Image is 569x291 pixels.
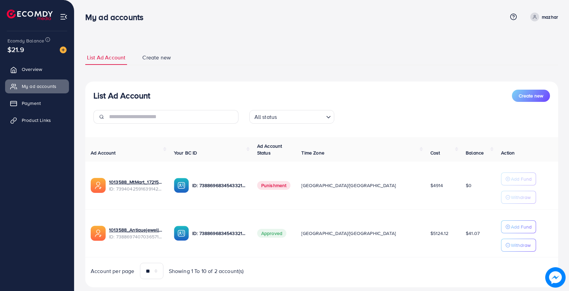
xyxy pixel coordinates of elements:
[501,172,536,185] button: Add Fund
[501,149,515,156] span: Action
[430,182,443,189] span: $4914
[22,66,42,73] span: Overview
[93,91,150,101] h3: List Ad Account
[430,149,440,156] span: Cost
[511,241,531,249] p: Withdraw
[5,79,69,93] a: My ad accounts
[257,143,282,156] span: Ad Account Status
[22,117,51,124] span: Product Links
[501,220,536,233] button: Add Fund
[87,54,125,61] span: List Ad Account
[501,239,536,252] button: Withdraw
[192,229,246,237] p: ID: 7388696834543321089
[545,267,566,288] img: image
[512,90,550,102] button: Create new
[60,47,67,53] img: image
[91,226,106,241] img: ic-ads-acc.e4c84228.svg
[257,181,291,190] span: Punishment
[91,267,135,275] span: Account per page
[60,13,68,21] img: menu
[169,267,244,275] span: Showing 1 To 10 of 2 account(s)
[5,62,69,76] a: Overview
[466,182,472,189] span: $0
[501,191,536,204] button: Withdraw
[109,179,163,193] div: <span class='underline'>1013588_MtMart_1721559701675</span></br>7394042591639142417
[109,226,163,233] a: 1013588_Antiquejeweller_1720315192131
[301,149,324,156] span: Time Zone
[22,83,56,90] span: My ad accounts
[5,113,69,127] a: Product Links
[430,230,448,237] span: $5124.12
[519,92,543,99] span: Create new
[174,149,197,156] span: Your BC ID
[301,182,396,189] span: [GEOGRAPHIC_DATA]/[GEOGRAPHIC_DATA]
[109,233,163,240] span: ID: 7388697407036571665
[301,230,396,237] span: [GEOGRAPHIC_DATA]/[GEOGRAPHIC_DATA]
[511,223,532,231] p: Add Fund
[22,100,41,107] span: Payment
[142,54,171,61] span: Create new
[91,178,106,193] img: ic-ads-acc.e4c84228.svg
[109,179,163,185] a: 1013588_MtMart_1721559701675
[109,226,163,240] div: <span class='underline'>1013588_Antiquejeweller_1720315192131</span></br>7388697407036571665
[249,110,334,124] div: Search for option
[511,175,532,183] p: Add Fund
[7,37,44,44] span: Ecomdy Balance
[542,13,558,21] p: mazhar
[528,13,558,21] a: mazhar
[5,96,69,110] a: Payment
[109,185,163,192] span: ID: 7394042591639142417
[91,149,116,156] span: Ad Account
[279,111,323,122] input: Search for option
[7,44,24,54] span: $21.9
[466,230,480,237] span: $41.07
[7,10,53,20] img: logo
[174,226,189,241] img: ic-ba-acc.ded83a64.svg
[253,112,279,122] span: All status
[257,229,286,238] span: Approved
[511,193,531,201] p: Withdraw
[174,178,189,193] img: ic-ba-acc.ded83a64.svg
[85,12,149,22] h3: My ad accounts
[466,149,484,156] span: Balance
[192,181,246,189] p: ID: 7388696834543321089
